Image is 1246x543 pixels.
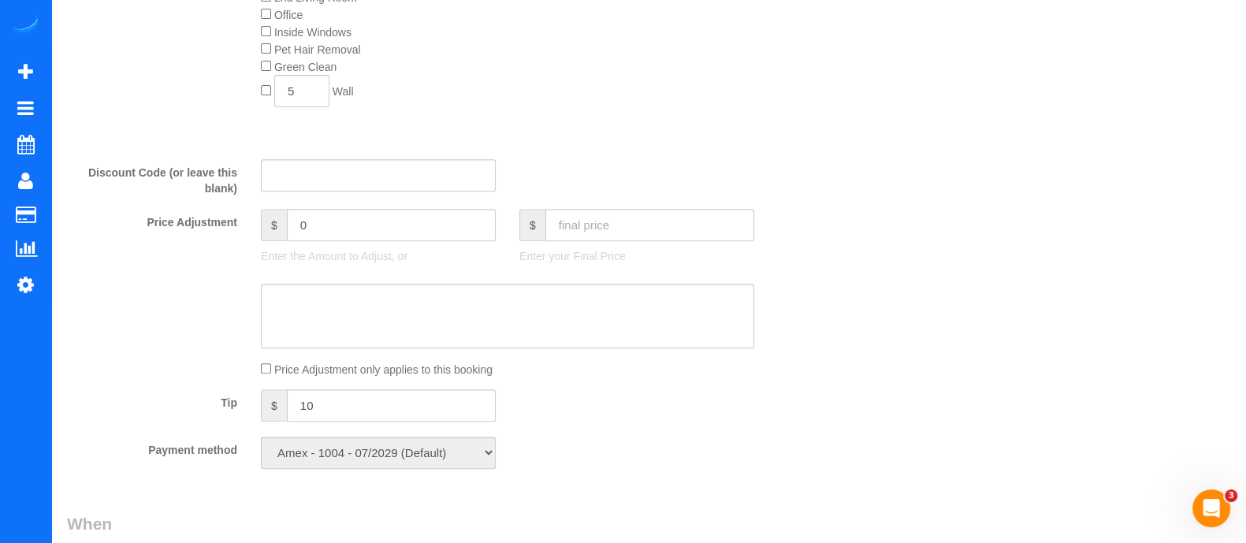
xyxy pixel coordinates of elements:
[1225,489,1237,502] span: 3
[274,26,351,39] span: Inside Windows
[274,363,493,376] span: Price Adjustment only applies to this booking
[545,209,754,241] input: final price
[274,9,303,21] span: Office
[261,389,287,422] span: $
[55,437,249,458] label: Payment method
[55,389,249,411] label: Tip
[261,248,496,264] p: Enter the Amount to Adjust, or
[519,209,545,241] span: $
[261,209,287,241] span: $
[55,209,249,230] label: Price Adjustment
[9,16,41,38] img: Automaid Logo
[1192,489,1230,527] iframe: Intercom live chat
[519,248,754,264] p: Enter your Final Price
[333,85,354,98] span: Wall
[274,61,337,73] span: Green Clean
[55,159,249,196] label: Discount Code (or leave this blank)
[274,43,361,56] span: Pet Hair Removal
